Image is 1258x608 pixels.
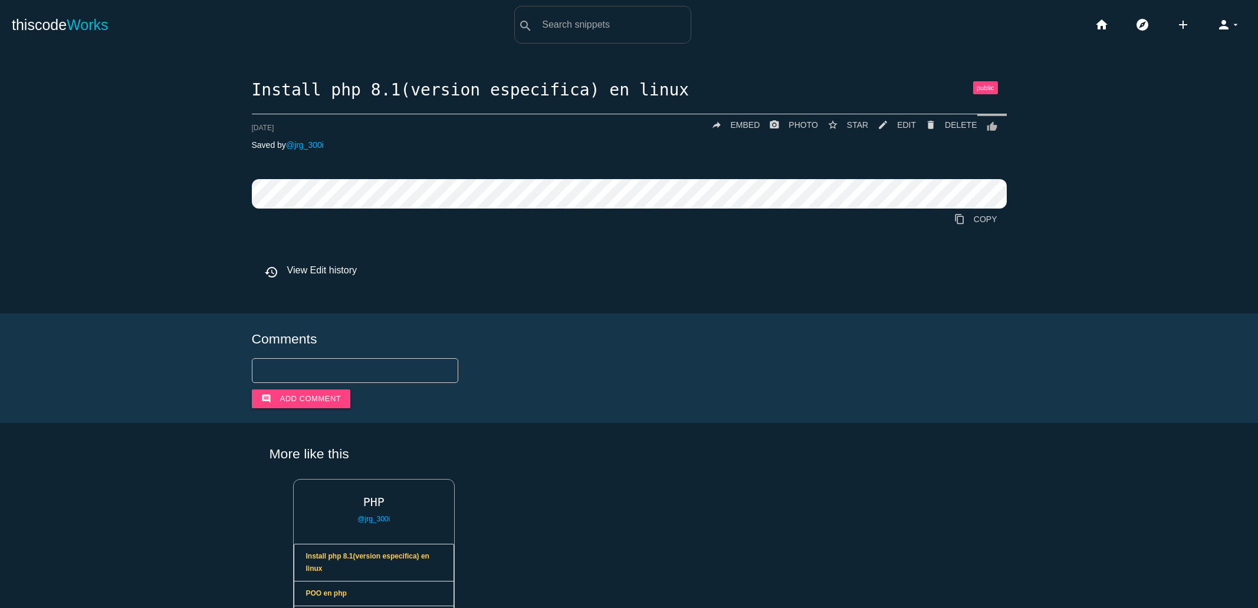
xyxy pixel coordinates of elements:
i: delete [925,114,936,136]
i: arrow_drop_down [1231,6,1240,44]
p: Saved by [252,140,1007,150]
span: EDIT [897,120,916,130]
button: star_borderSTAR [818,114,868,136]
i: add [1176,6,1190,44]
h1: Install php 8.1(version especifica) en linux [252,81,1007,100]
a: POO en php [294,581,454,606]
a: @jrg_300i [286,140,324,150]
i: mode_edit [878,114,888,136]
i: person [1217,6,1231,44]
span: EMBED [731,120,760,130]
i: search [518,7,533,45]
button: commentAdd comment [252,389,351,408]
h6: View Edit history [264,265,1007,276]
a: thiscodeWorks [12,6,109,44]
a: @jrg_300i [357,515,390,523]
i: content_copy [954,209,965,230]
i: home [1095,6,1109,44]
a: mode_editEDIT [868,114,916,136]
i: star_border [827,114,838,136]
span: PHOTO [789,120,818,130]
span: STAR [847,120,868,130]
h5: Comments [252,332,1007,346]
button: search [515,6,536,43]
a: photo_cameraPHOTO [760,114,818,136]
span: [DATE] [252,124,274,132]
span: DELETE [945,120,977,130]
a: replyEMBED [702,114,760,136]
i: comment [261,389,271,408]
h5: More like this [252,447,1007,461]
input: Search snippets [536,12,691,37]
a: PHP [294,495,455,508]
a: Delete Post [916,114,977,136]
i: explore [1135,6,1149,44]
i: photo_camera [769,114,780,136]
i: reply [711,114,722,136]
span: Works [67,16,108,33]
a: Copy to Clipboard [945,209,1007,230]
a: Install php 8.1(version especifica) en linux [294,544,454,581]
i: history [264,265,278,279]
